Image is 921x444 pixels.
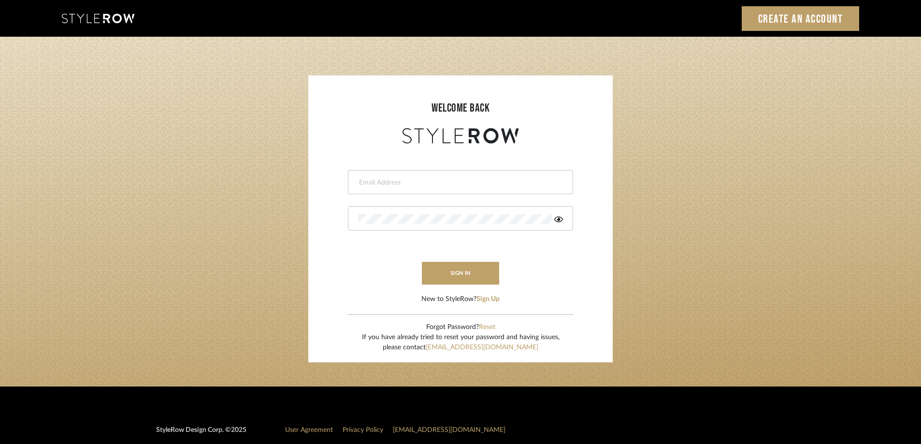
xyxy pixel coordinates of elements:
div: Forgot Password? [362,322,560,332]
button: Sign Up [476,294,500,304]
button: Reset [479,322,495,332]
div: StyleRow Design Corp. ©2025 [156,425,246,443]
a: [EMAIL_ADDRESS][DOMAIN_NAME] [393,427,505,433]
div: welcome back [318,100,603,117]
a: Privacy Policy [343,427,383,433]
div: New to StyleRow? [421,294,500,304]
a: User Agreement [285,427,333,433]
a: [EMAIL_ADDRESS][DOMAIN_NAME] [426,344,538,351]
a: Create an Account [742,6,860,31]
div: If you have already tried to reset your password and having issues, please contact [362,332,560,353]
input: Email Address [358,178,561,187]
button: sign in [422,262,499,285]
